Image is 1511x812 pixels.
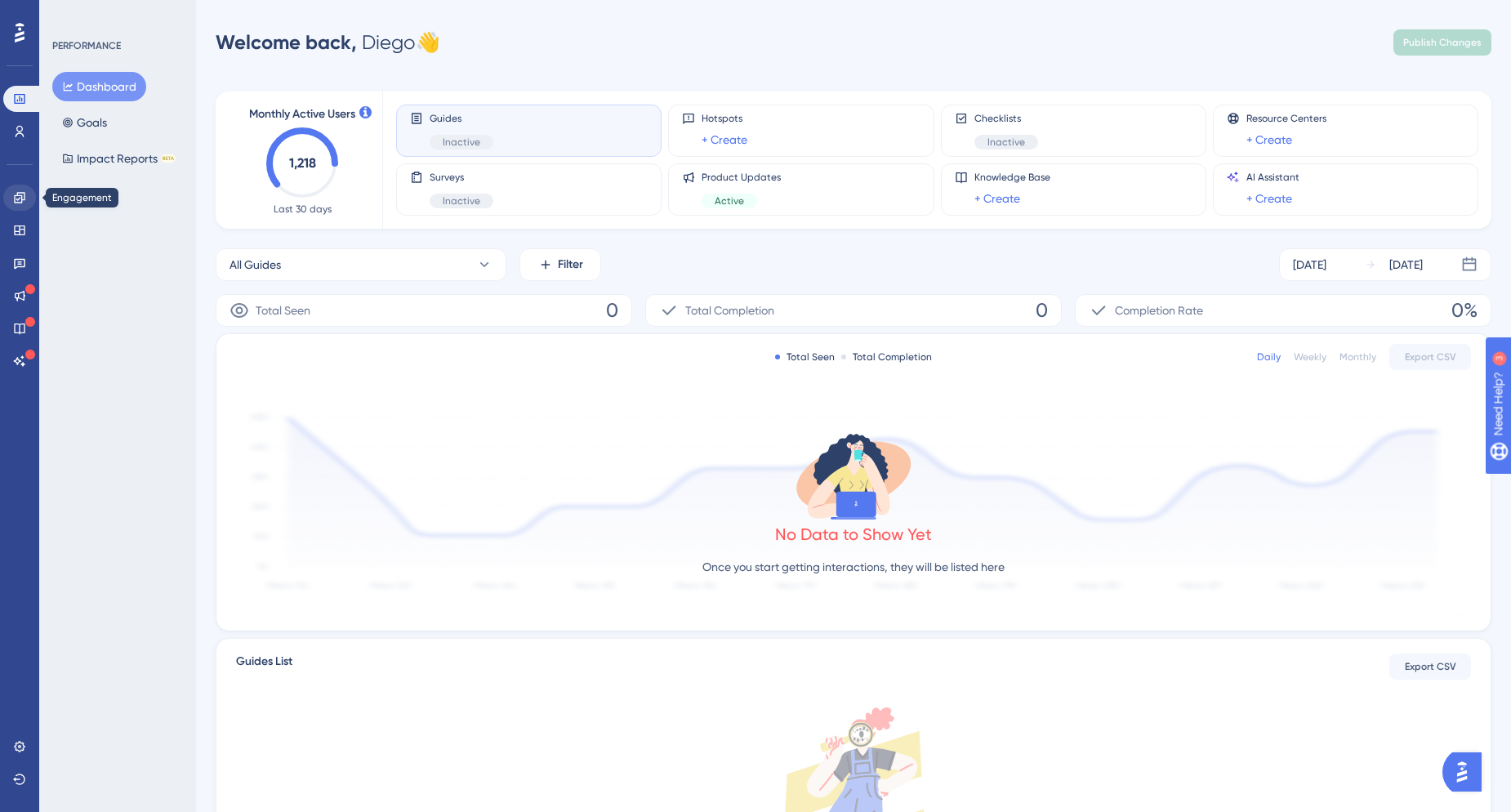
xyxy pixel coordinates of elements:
[443,136,480,149] span: Inactive
[274,203,332,216] span: Last 30 days
[52,108,117,137] button: Goals
[1393,29,1491,56] button: Publish Changes
[1389,344,1471,370] button: Export CSV
[1257,350,1281,364] div: Daily
[216,29,440,56] div: Diego 👋
[775,350,835,364] div: Total Seen
[974,171,1050,184] span: Knowledge Base
[1451,297,1478,323] span: 0%
[1403,36,1482,49] span: Publish Changes
[216,248,506,281] button: All Guides
[236,652,292,681] span: Guides List
[216,30,357,54] span: Welcome back,
[443,194,480,207] span: Inactive
[519,248,601,281] button: Filter
[987,136,1025,149] span: Inactive
[974,189,1020,208] a: + Create
[430,171,493,184] span: Surveys
[114,8,118,21] div: 3
[256,301,310,320] span: Total Seen
[1293,255,1326,274] div: [DATE]
[52,39,121,52] div: PERFORMANCE
[1405,350,1456,364] span: Export CSV
[775,523,932,546] div: No Data to Show Yet
[1115,301,1203,320] span: Completion Rate
[1246,130,1292,149] a: + Create
[1246,171,1299,184] span: AI Assistant
[1405,660,1456,673] span: Export CSV
[702,171,781,184] span: Product Updates
[715,194,744,207] span: Active
[702,112,747,125] span: Hotspots
[1294,350,1326,364] div: Weekly
[52,144,185,173] button: Impact ReportsBETA
[974,112,1038,125] span: Checklists
[1036,297,1048,323] span: 0
[558,255,583,274] span: Filter
[52,72,146,101] button: Dashboard
[702,130,747,149] a: + Create
[38,4,102,24] span: Need Help?
[1246,189,1292,208] a: + Create
[1389,654,1471,680] button: Export CSV
[1339,350,1376,364] div: Monthly
[249,105,355,124] span: Monthly Active Users
[1442,747,1491,796] iframe: UserGuiding AI Assistant Launcher
[161,154,176,163] div: BETA
[702,557,1005,577] p: Once you start getting interactions, they will be listed here
[606,297,618,323] span: 0
[841,350,932,364] div: Total Completion
[230,255,281,274] span: All Guides
[1246,112,1326,125] span: Resource Centers
[685,301,774,320] span: Total Completion
[1389,255,1423,274] div: [DATE]
[289,155,316,171] text: 1,218
[430,112,493,125] span: Guides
